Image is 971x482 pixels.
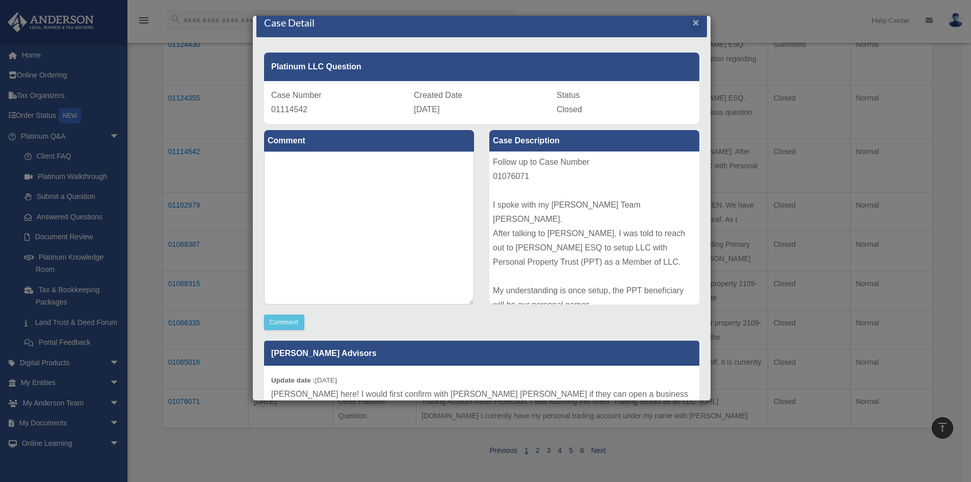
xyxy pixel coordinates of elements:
[693,16,699,28] span: ×
[557,91,580,99] span: Status
[271,376,337,384] small: [DATE]
[264,15,314,30] h4: Case Detail
[271,376,315,384] b: Update date :
[489,130,699,151] label: Case Description
[271,91,322,99] span: Case Number
[414,91,462,99] span: Created Date
[693,17,699,28] button: Close
[264,130,474,151] label: Comment
[557,105,582,114] span: Closed
[414,105,439,114] span: [DATE]
[489,151,699,305] div: Follow up to Case Number 01076071 I spoke with my [PERSON_NAME] Team [PERSON_NAME]. After talking...
[264,341,699,366] p: [PERSON_NAME] Advisors
[264,315,304,330] button: Comment
[264,53,699,81] div: Platinum LLC Question
[271,105,307,114] span: 01114542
